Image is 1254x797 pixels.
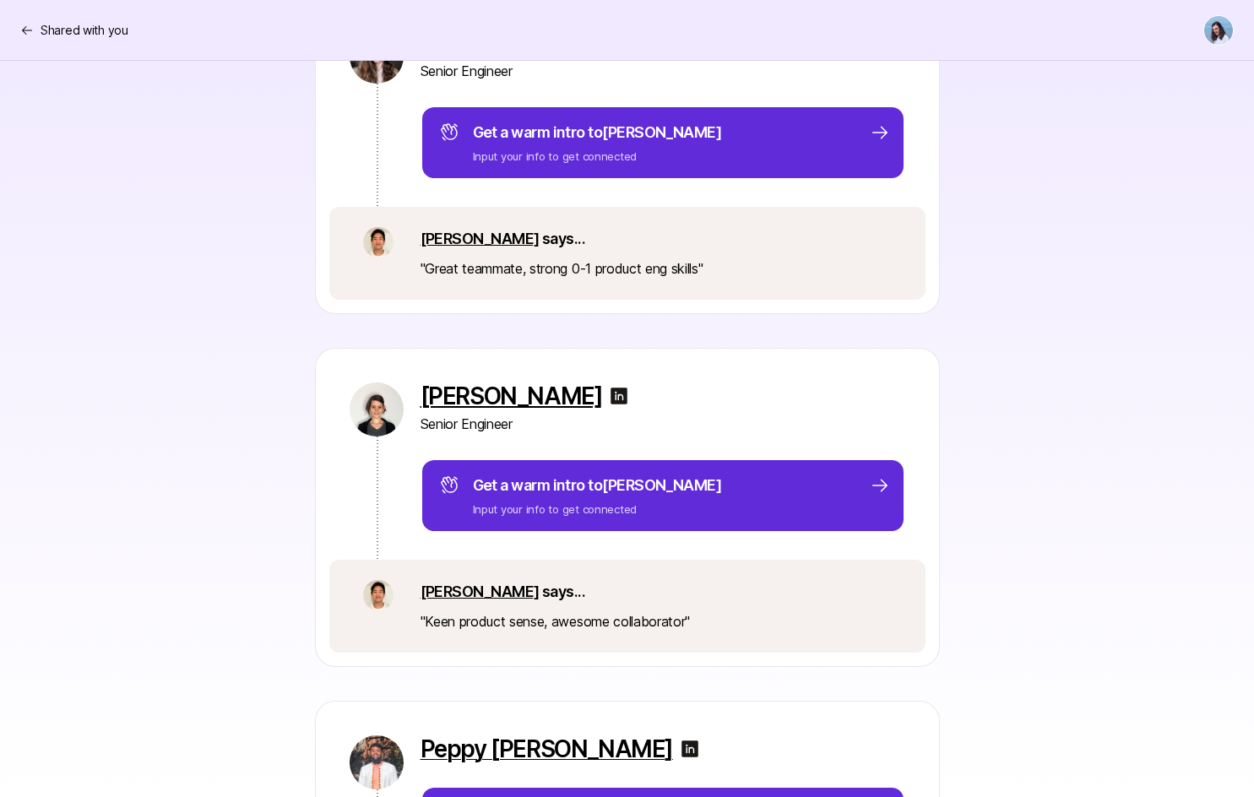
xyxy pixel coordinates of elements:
p: Get a warm intro [473,121,722,144]
span: to [PERSON_NAME] [588,476,721,494]
img: Dan Tase [1204,16,1233,45]
p: Input your info to get connected [473,501,722,518]
p: " Keen product sense, awesome collaborator " [421,610,691,632]
p: Get a warm intro [473,474,722,497]
p: Input your info to get connected [473,148,722,165]
img: linkedin-logo [609,386,629,406]
a: [PERSON_NAME] [421,382,603,409]
p: Senior Engineer [421,413,905,435]
a: [PERSON_NAME] [421,230,540,247]
img: c0e63016_88f0_404b_adce_f7c58050cde2.jpg [350,382,404,436]
p: says... [421,227,703,251]
button: Dan Tase [1203,15,1234,46]
p: Shared with you [41,20,128,41]
a: Peppy [PERSON_NAME] [421,735,673,762]
span: to [PERSON_NAME] [588,123,721,141]
p: Senior Engineer [421,60,905,82]
p: " Great teammate, strong 0-1 product eng skills " [421,258,703,279]
a: [PERSON_NAME] [421,583,540,600]
p: says... [421,580,691,604]
img: 2822ba4a_21c8_4857_92e5_77ccf8e52002.jpg [350,735,404,789]
img: c3894d86_b3f1_4e23_a0e4_4d923f503b0e.jpg [363,227,394,258]
img: linkedin-logo [680,739,700,759]
img: c3894d86_b3f1_4e23_a0e4_4d923f503b0e.jpg [363,580,394,610]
